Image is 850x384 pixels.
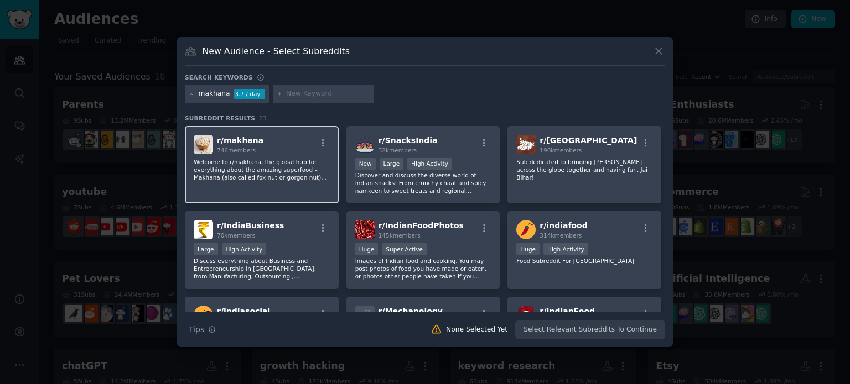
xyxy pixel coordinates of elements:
p: Sub dedicated to bringing [PERSON_NAME] across the globe together and having fun. Jai Bihar! [516,158,652,181]
div: None Selected Yet [446,325,507,335]
span: 23 [259,115,267,122]
div: Large [194,243,218,255]
img: indiasocial [194,306,213,325]
div: Huge [516,243,540,255]
img: makhana [194,135,213,154]
span: r/ SnacksIndia [379,136,438,145]
div: Large [380,158,404,170]
div: New [355,158,376,170]
span: Tips [189,324,204,335]
span: 145k members [379,232,421,239]
span: 196k members [540,147,582,154]
img: IndianFood [516,306,536,325]
div: Super Active [382,243,427,255]
div: High Activity [543,243,588,255]
span: r/ Mechanology [379,307,443,315]
span: r/ makhana [217,136,263,145]
h3: New Audience - Select Subreddits [203,45,350,57]
h3: Search keywords [185,73,253,81]
p: Images of Indian food and cooking. You may post photos of food you have made or eaten, or photos ... [355,257,491,280]
div: High Activity [407,158,452,170]
button: Tips [185,320,220,339]
img: SnacksIndia [355,135,375,154]
span: r/ indiasocial [217,307,270,315]
img: IndiaBusiness [194,220,213,239]
span: r/ IndianFoodPhotos [379,221,464,230]
div: High Activity [222,243,267,255]
img: bihar [516,135,536,154]
span: 746 members [217,147,256,154]
span: 70k members [217,232,255,239]
p: Discover and discuss the diverse world of Indian snacks! From crunchy chaat and spicy namkeen to ... [355,171,491,194]
span: 314k members [540,232,582,239]
span: r/ IndianFood [540,307,595,315]
input: New Keyword [286,89,370,99]
img: indiafood [516,220,536,239]
img: IndianFoodPhotos [355,220,375,239]
span: r/ IndiaBusiness [217,221,284,230]
div: 3.7 / day [234,89,265,99]
span: Subreddit Results [185,114,255,122]
div: makhana [199,89,230,99]
p: Food Subreddit For [GEOGRAPHIC_DATA] [516,257,652,265]
span: r/ indiafood [540,221,587,230]
p: Welcome to r/makhana, the global hub for everything about the amazing superfood – Makhana (also c... [194,158,330,181]
div: Huge [355,243,379,255]
p: Discuss everything about Business and Entrepreneurship in [GEOGRAPHIC_DATA], from Manufacturing, ... [194,257,330,280]
span: 32k members [379,147,417,154]
span: r/ [GEOGRAPHIC_DATA] [540,136,637,145]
